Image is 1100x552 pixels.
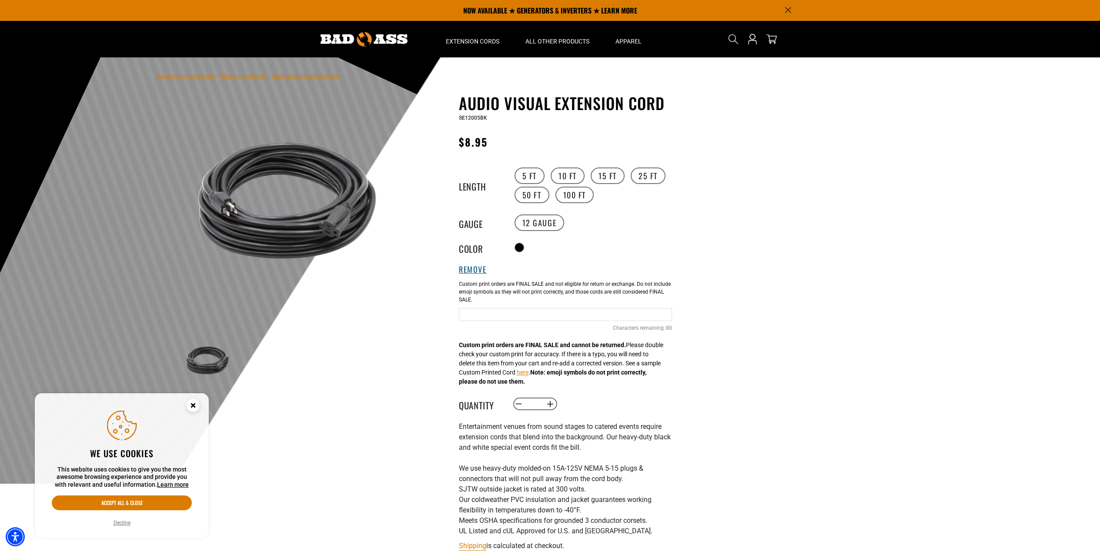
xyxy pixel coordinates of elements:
[515,167,545,184] label: 5 FT
[52,466,192,489] p: This website uses cookies to give you the most awesome browsing experience and provide you with r...
[459,134,488,150] span: $8.95
[459,463,672,484] li: We use heavy-duty molded-on 15A-125V NEMA 5-15 plugs & connectors that will not pull away from th...
[272,73,339,79] span: Audio Visual Extension Cord
[591,167,625,184] label: 15 FT
[459,308,672,321] input: Text field
[555,187,594,203] label: 100 FT
[613,325,665,331] span: Characters remaining:
[459,242,502,253] legend: Color
[35,393,209,539] aside: Cookie Consent
[6,527,25,546] div: Accessibility Menu
[459,398,502,410] label: Quantity
[221,73,267,79] a: Return to Collection
[321,32,408,47] img: Bad Ass Extension Cords
[182,96,392,305] img: black
[177,393,209,420] button: Close this option
[765,34,779,44] a: cart
[268,73,270,79] span: ›
[111,519,133,527] button: Decline
[517,368,528,377] button: here
[515,187,549,203] label: 50 FT
[157,70,339,81] nav: breadcrumbs
[459,515,672,526] li: Meets OSHA specifications for grounded 3 conductor corsets.
[459,94,672,112] h1: Audio Visual Extension Cord
[525,37,589,45] span: All Other Products
[157,73,215,79] a: Bad Ass Extension Cords
[433,21,512,57] summary: Extension Cords
[52,448,192,459] h2: We use cookies
[459,526,672,536] li: UL Listed and cUL Approved for U.S. and [GEOGRAPHIC_DATA].
[459,484,672,495] li: SJTW outside jacket is rated at 300 volts.
[182,335,233,385] img: black
[459,542,486,550] a: Shipping
[459,115,487,121] span: SE12005BK
[615,37,642,45] span: Apparel
[631,167,665,184] label: 25 FT
[217,73,219,79] span: ›
[512,21,602,57] summary: All Other Products
[459,495,672,515] li: Our coldweather PVC insulation and jacket guarantees working flexibility in temperatures down to ...
[459,540,672,552] div: is calculated at checkout.
[726,32,740,46] summary: Search
[602,21,655,57] summary: Apparel
[157,481,189,488] a: This website uses cookies to give you the most awesome browsing experience and provide you with r...
[52,495,192,510] button: Accept all & close
[551,167,585,184] label: 10 FT
[666,324,672,332] span: 80
[515,214,565,231] label: 12 Gauge
[459,369,646,385] strong: Note: emoji symbols do not print correctly, please do not use them.
[459,265,487,274] button: Remove
[746,21,759,57] a: Open this option
[459,217,502,228] legend: Gauge
[459,422,672,536] div: Entertainment venues from sound stages to catered events require extension cords that blend into ...
[446,37,499,45] span: Extension Cords
[459,180,502,191] legend: Length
